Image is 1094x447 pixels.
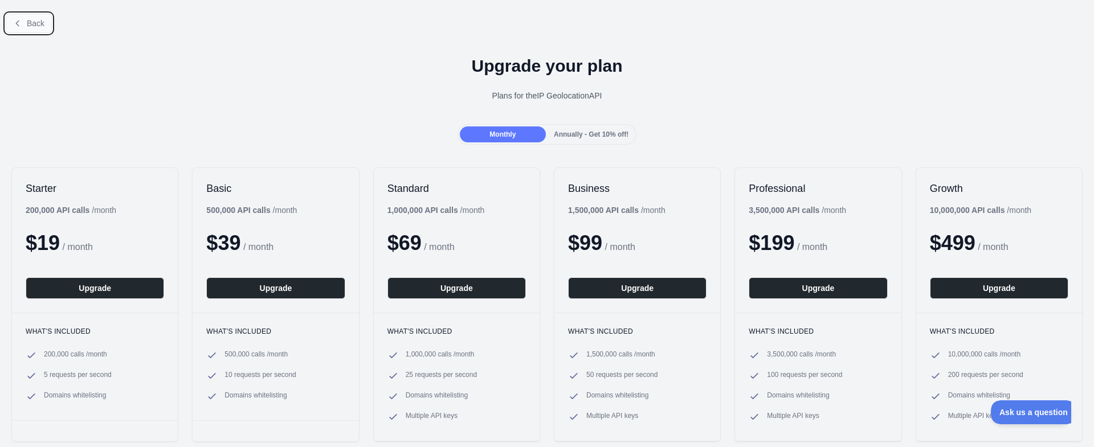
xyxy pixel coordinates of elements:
div: / month [568,204,666,216]
div: / month [749,204,846,216]
b: 3,500,000 API calls [749,206,819,215]
div: / month [387,204,485,216]
span: $ 99 [568,231,602,255]
span: $ 199 [749,231,794,255]
h2: Standard [387,182,526,195]
b: 1,000,000 API calls [387,206,458,215]
b: 1,500,000 API calls [568,206,639,215]
h2: Business [568,182,707,195]
h2: Professional [749,182,887,195]
iframe: Toggle Customer Support [991,400,1071,424]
